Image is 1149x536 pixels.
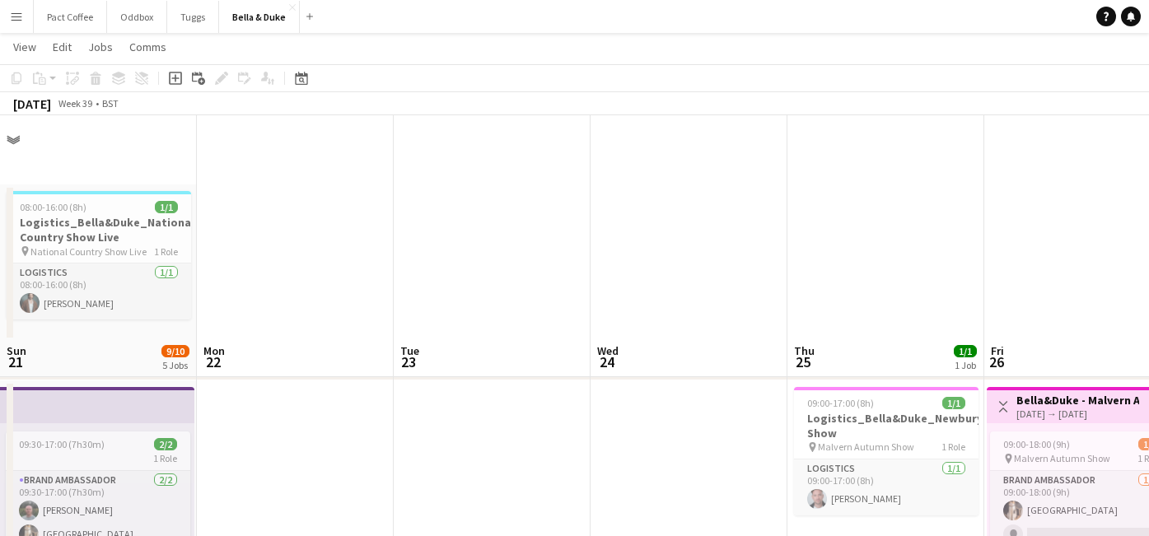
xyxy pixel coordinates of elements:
a: Jobs [82,36,119,58]
span: 1/1 [954,345,977,357]
app-card-role: Logistics1/109:00-17:00 (8h)[PERSON_NAME] [794,459,979,515]
span: 08:00-16:00 (8h) [20,201,86,213]
span: Sun [7,343,26,358]
app-card-role: Logistics1/108:00-16:00 (8h)[PERSON_NAME] [7,263,191,319]
h3: Logistics_Bella&Duke_National Country Show Live [7,215,191,245]
div: BST [102,97,119,110]
button: Pact Coffee [34,1,107,33]
span: 22 [201,352,225,371]
span: 26 [988,352,1004,371]
span: 1/1 [155,201,178,213]
button: Bella & Duke [219,1,300,33]
span: Edit [53,40,72,54]
span: 24 [595,352,619,371]
span: Malvern Autumn Show [1014,452,1110,464]
span: Tue [400,343,419,358]
a: Edit [46,36,78,58]
span: Fri [991,343,1004,358]
span: 21 [4,352,26,371]
h3: Bella&Duke - Malvern Autumn Show [1016,393,1139,408]
app-job-card: 08:00-16:00 (8h)1/1Logistics_Bella&Duke_National Country Show Live National Country Show Live1 Ro... [7,191,191,319]
span: 09:00-17:00 (8h) [807,397,874,409]
div: [DATE] → [DATE] [1016,408,1139,420]
button: Oddbox [107,1,167,33]
span: Comms [129,40,166,54]
span: 23 [398,352,419,371]
span: Wed [597,343,619,358]
h3: Logistics_Bella&Duke_Newbury Show [794,411,979,440]
span: 1 Role [941,440,965,453]
span: Week 39 [54,97,96,110]
span: Thu [794,343,815,358]
span: 1 Role [153,452,177,464]
span: 2/2 [154,438,177,450]
span: National Country Show Live [30,245,147,258]
span: View [13,40,36,54]
div: 1 Job [955,359,976,371]
span: 09:30-17:00 (7h30m) [19,438,105,450]
span: 1 Role [154,245,178,258]
span: 09:00-18:00 (9h) [1003,438,1070,450]
span: Mon [203,343,225,358]
a: View [7,36,43,58]
div: 5 Jobs [162,359,189,371]
span: 9/10 [161,345,189,357]
span: 25 [792,352,815,371]
a: Comms [123,36,173,58]
app-job-card: 09:00-17:00 (8h)1/1Logistics_Bella&Duke_Newbury Show Malvern Autumn Show1 RoleLogistics1/109:00-1... [794,387,979,515]
span: 1/1 [942,397,965,409]
span: Malvern Autumn Show [818,440,914,453]
div: [DATE] [13,96,51,112]
span: Jobs [88,40,113,54]
button: Tuggs [167,1,219,33]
